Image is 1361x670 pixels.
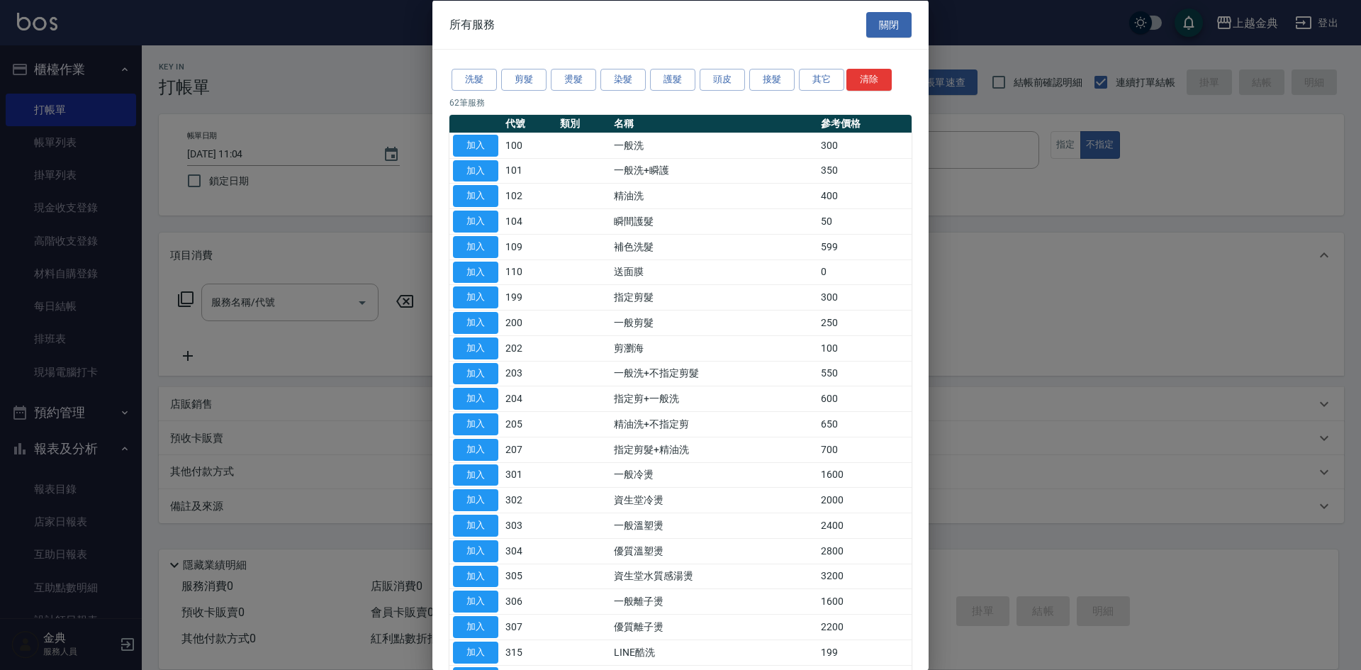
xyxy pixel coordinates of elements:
button: 加入 [453,160,498,182]
td: 302 [502,487,556,513]
td: 700 [817,437,912,462]
td: 109 [502,234,556,259]
td: 3200 [817,564,912,589]
button: 剪髮 [501,69,547,91]
button: 關閉 [866,11,912,38]
button: 加入 [453,641,498,663]
td: 50 [817,208,912,234]
td: 一般溫塑燙 [610,513,817,538]
th: 名稱 [610,114,817,133]
button: 接髮 [749,69,795,91]
td: 199 [817,640,912,665]
span: 所有服務 [449,17,495,31]
button: 清除 [846,69,892,91]
td: 1600 [817,588,912,614]
th: 類別 [556,114,611,133]
button: 洗髮 [452,69,497,91]
td: 2400 [817,513,912,538]
td: 一般剪髮 [610,310,817,335]
td: 一般洗 [610,133,817,158]
button: 頭皮 [700,69,745,91]
td: 304 [502,538,556,564]
p: 62 筆服務 [449,96,912,108]
td: 資生堂水質感湯燙 [610,564,817,589]
td: 400 [817,183,912,208]
td: 一般洗+瞬護 [610,158,817,184]
td: 102 [502,183,556,208]
td: 指定剪髮 [610,284,817,310]
button: 染髮 [600,69,646,91]
td: 一般離子燙 [610,588,817,614]
button: 加入 [453,312,498,334]
button: 加入 [453,540,498,562]
th: 參考價格 [817,114,912,133]
button: 加入 [453,337,498,359]
td: 250 [817,310,912,335]
td: 307 [502,614,556,640]
button: 加入 [453,286,498,308]
td: 瞬間護髮 [610,208,817,234]
button: 加入 [453,388,498,410]
button: 加入 [453,464,498,486]
td: 207 [502,437,556,462]
td: 2800 [817,538,912,564]
td: 599 [817,234,912,259]
td: 600 [817,386,912,411]
td: 315 [502,640,556,665]
td: 650 [817,411,912,437]
td: 306 [502,588,556,614]
td: 550 [817,361,912,386]
td: 110 [502,259,556,285]
td: 補色洗髮 [610,234,817,259]
td: 2200 [817,614,912,640]
button: 加入 [453,261,498,283]
button: 加入 [453,185,498,207]
td: 一般洗+不指定剪髮 [610,361,817,386]
td: 資生堂冷燙 [610,487,817,513]
td: 203 [502,361,556,386]
td: 0 [817,259,912,285]
td: 2000 [817,487,912,513]
td: 精油洗 [610,183,817,208]
td: 104 [502,208,556,234]
button: 加入 [453,565,498,587]
td: 一般冷燙 [610,462,817,488]
button: 護髮 [650,69,695,91]
button: 加入 [453,413,498,435]
td: 205 [502,411,556,437]
td: 101 [502,158,556,184]
td: 精油洗+不指定剪 [610,411,817,437]
td: 指定剪+一般洗 [610,386,817,411]
button: 燙髮 [551,69,596,91]
td: 300 [817,284,912,310]
button: 加入 [453,438,498,460]
td: 1600 [817,462,912,488]
td: 剪瀏海 [610,335,817,361]
button: 加入 [453,515,498,537]
td: 199 [502,284,556,310]
td: 100 [502,133,556,158]
button: 其它 [799,69,844,91]
td: 300 [817,133,912,158]
td: 200 [502,310,556,335]
button: 加入 [453,489,498,511]
td: 350 [817,158,912,184]
td: 送面膜 [610,259,817,285]
td: 303 [502,513,556,538]
td: 305 [502,564,556,589]
th: 代號 [502,114,556,133]
td: LINE酷洗 [610,640,817,665]
td: 301 [502,462,556,488]
td: 優質溫塑燙 [610,538,817,564]
td: 優質離子燙 [610,614,817,640]
td: 202 [502,335,556,361]
button: 加入 [453,211,498,233]
button: 加入 [453,134,498,156]
button: 加入 [453,591,498,613]
button: 加入 [453,362,498,384]
button: 加入 [453,616,498,638]
td: 指定剪髮+精油洗 [610,437,817,462]
td: 100 [817,335,912,361]
button: 加入 [453,235,498,257]
td: 204 [502,386,556,411]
